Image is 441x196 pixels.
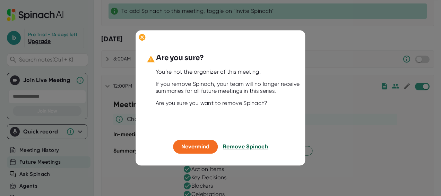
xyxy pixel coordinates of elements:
div: Are you sure you want to remove Spinach? [156,100,303,107]
span: Remove Spinach [223,143,268,150]
span: Nevermind [181,143,209,150]
button: Remove Spinach [223,140,268,154]
div: If you remove Spinach, your team will no longer receive summaries for all future meetings in this... [156,81,303,95]
button: Nevermind [173,140,218,154]
div: You’re not the organizer of this meeting. [156,68,303,75]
